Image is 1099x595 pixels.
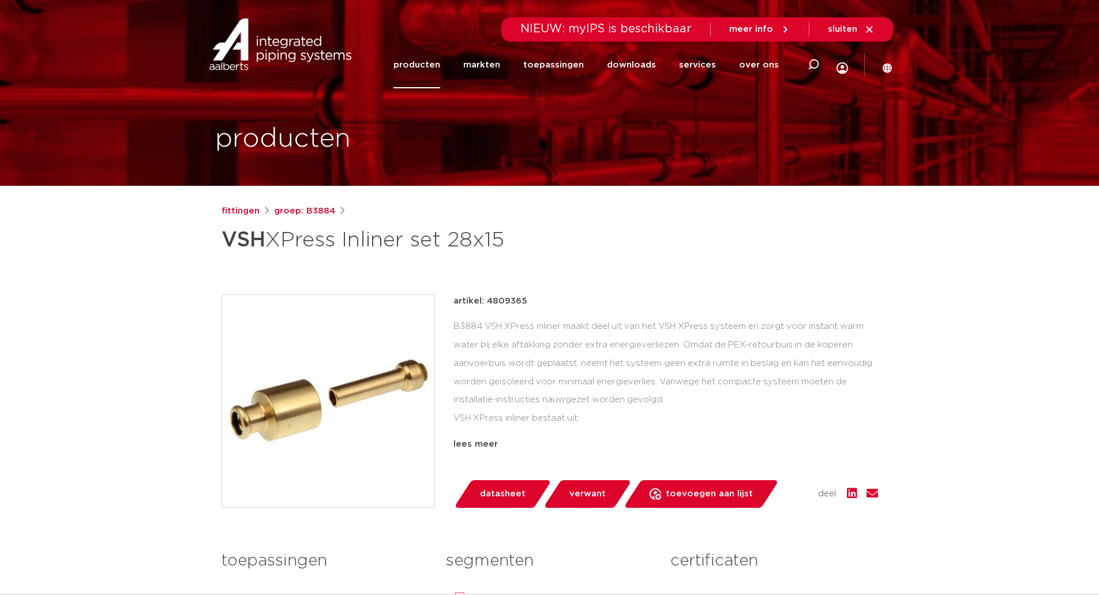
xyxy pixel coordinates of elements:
li: B3884 fittingen sets voor 28mm of 35mm buis [463,432,878,451]
strong: VSH [222,230,265,250]
h3: toepassingen [222,549,429,572]
a: meer info [729,24,790,35]
span: NIEUW: myIPS is beschikbaar [520,23,692,35]
a: downloads [607,42,656,88]
div: my IPS [837,38,848,92]
span: datasheet [480,485,526,503]
p: artikel: 4809365 [453,294,527,308]
nav: Menu [393,42,779,88]
a: groep: B3884 [274,204,335,218]
a: producten [393,42,440,88]
span: deel: [818,487,838,501]
span: verwant [569,485,606,503]
h1: producten [215,121,351,158]
a: datasheet [453,480,552,508]
a: over ons [739,42,779,88]
div: lees meer [453,437,878,451]
a: sluiten [828,24,875,35]
span: toevoegen aan lijst [666,485,753,503]
a: toepassingen [523,42,584,88]
span: sluiten [828,25,857,33]
div: B3884 VSH XPress inliner maakt deel uit van het VSH XPress systeem en zorgt voor instant warm wat... [453,317,878,433]
img: Product Image for VSH XPress Inliner set 28x15 [222,295,434,507]
h1: XPress Inliner set 28x15 [222,223,655,257]
a: services [679,42,716,88]
h3: segmenten [446,549,653,572]
a: verwant [543,480,632,508]
a: markten [463,42,500,88]
span: meer info [729,25,773,33]
h3: certificaten [670,549,877,572]
a: fittingen [222,204,260,218]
